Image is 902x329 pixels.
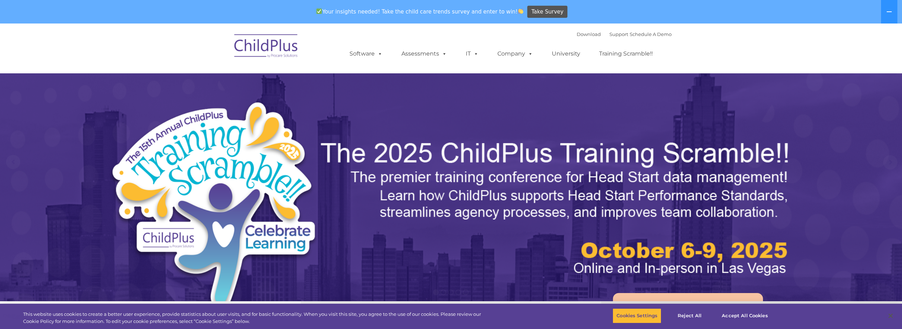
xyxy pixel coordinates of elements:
button: Reject All [667,308,712,323]
span: Phone number [99,76,129,82]
a: Assessments [394,47,454,61]
img: 👏 [518,9,523,14]
span: Take Survey [532,6,564,18]
a: Take Survey [527,6,567,18]
a: University [545,47,587,61]
img: ✅ [316,9,322,14]
button: Cookies Settings [613,308,661,323]
a: Support [609,31,628,37]
a: IT [459,47,486,61]
a: Schedule A Demo [630,31,672,37]
span: Last name [99,47,121,52]
font: | [577,31,672,37]
img: ChildPlus by Procare Solutions [231,29,302,65]
button: Close [883,308,898,324]
a: Download [577,31,601,37]
a: Training Scramble!! [592,47,660,61]
div: This website uses cookies to create a better user experience, provide statistics about user visit... [23,311,496,325]
a: Company [490,47,540,61]
span: Your insights needed! Take the child care trends survey and enter to win! [314,5,527,19]
button: Accept All Cookies [718,308,772,323]
a: Software [342,47,390,61]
